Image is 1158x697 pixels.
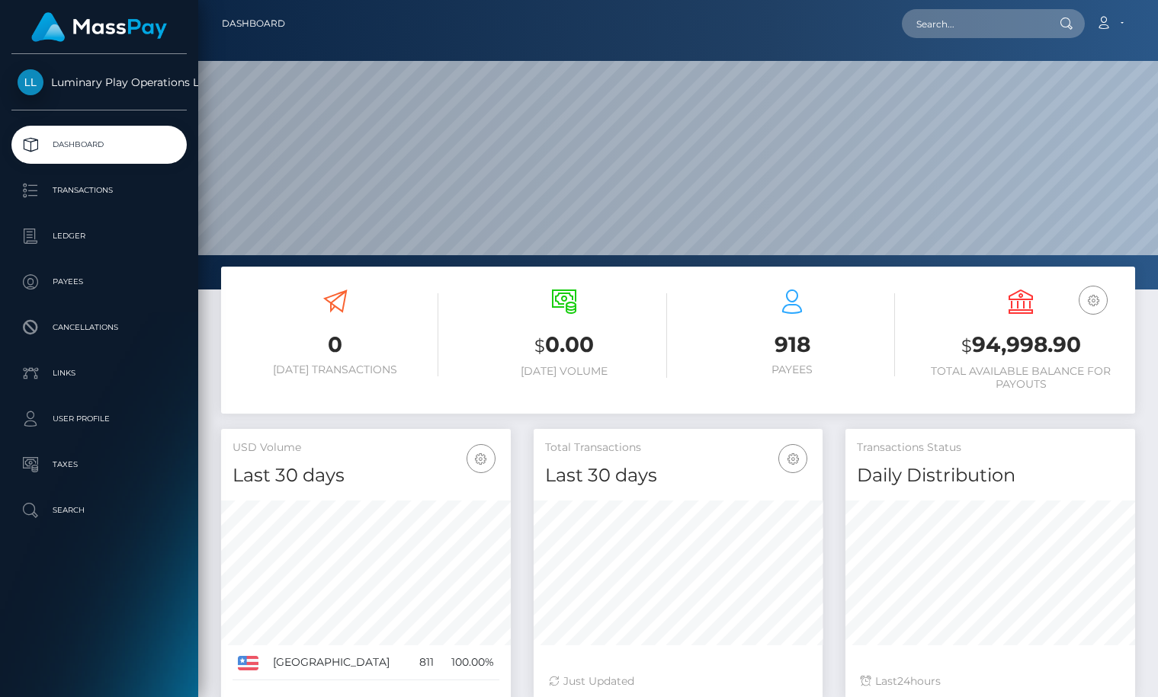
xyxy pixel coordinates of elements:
a: Taxes [11,446,187,484]
p: Ledger [18,225,181,248]
h4: Daily Distribution [857,462,1124,489]
h6: Payees [690,363,896,376]
a: Cancellations [11,309,187,347]
h3: 918 [690,330,896,360]
h5: USD Volume [233,440,499,456]
h3: 94,998.90 [918,330,1124,361]
h6: [DATE] Volume [461,365,667,378]
td: 811 [411,645,439,680]
img: US.png [238,656,258,670]
p: Cancellations [18,316,181,339]
h3: 0.00 [461,330,667,361]
h5: Transactions Status [857,440,1124,456]
a: User Profile [11,400,187,438]
h6: [DATE] Transactions [233,363,438,376]
p: Links [18,362,181,385]
a: Dashboard [11,126,187,164]
img: MassPay Logo [31,12,167,42]
a: Links [11,354,187,392]
td: 100.00% [439,645,499,680]
small: $ [961,335,972,356]
a: Ledger [11,217,187,255]
h4: Last 30 days [233,462,499,489]
td: [GEOGRAPHIC_DATA] [268,645,411,680]
p: Payees [18,270,181,293]
p: Search [18,499,181,522]
h4: Last 30 days [545,462,812,489]
input: Search... [902,9,1045,38]
h5: Total Transactions [545,440,812,456]
a: Search [11,491,187,529]
span: 24 [897,674,910,688]
p: Transactions [18,179,181,202]
small: $ [534,335,545,356]
p: User Profile [18,408,181,430]
h3: 0 [233,330,438,360]
a: Dashboard [222,8,285,40]
img: Luminary Play Operations Limited [18,69,43,95]
div: Last hours [861,673,1120,689]
a: Payees [11,263,187,301]
div: Just Updated [549,673,808,689]
span: Luminary Play Operations Limited [11,75,187,89]
h6: Total Available Balance for Payouts [918,365,1124,391]
a: Transactions [11,171,187,209]
p: Taxes [18,453,181,476]
p: Dashboard [18,133,181,156]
